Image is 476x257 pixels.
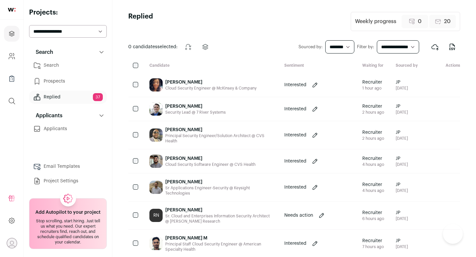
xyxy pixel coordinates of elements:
[443,224,463,244] iframe: Help Scout Beacon - Open
[29,91,107,104] a: Replied37
[33,218,102,245] div: Stop scrolling, start hiring. Just tell us what you need. Our expert recruiters find, reach out, ...
[284,106,306,112] p: Interested
[165,110,226,115] div: Security Lead @ 7 River Systems
[165,127,274,133] div: [PERSON_NAME]
[29,8,107,17] h2: Projects:
[390,63,423,69] div: Sourced by
[149,78,163,92] img: ab7aa511a8dd233354c7f94f102c4e4435373743baf079b334c6402167b15ddd.jpg
[396,238,408,244] span: JP
[284,158,306,165] p: Interested
[29,160,107,173] a: Email Templates
[149,102,163,116] img: 1b53e4a32c1e8133888db1dd778bb55ffebbecf0926989f47754335925adb787
[423,63,460,69] div: Actions
[4,48,20,64] a: Company and ATS Settings
[165,179,274,185] div: [PERSON_NAME]
[362,188,384,193] div: 4 hours ago
[396,79,408,86] span: JP
[165,103,226,110] div: [PERSON_NAME]
[362,86,382,91] div: 1 hour ago
[362,244,384,249] div: 7 hours ago
[165,86,257,91] div: Cloud Security Engineer @ McKinsey & Company
[144,63,279,69] div: Candidate
[418,18,421,25] span: 0
[396,162,408,167] span: [DATE]
[396,216,408,221] span: [DATE]
[298,44,323,50] label: Sourced by:
[362,162,384,167] div: 4 hours ago
[32,48,53,56] p: Search
[357,44,374,50] label: Filter by:
[29,122,107,135] a: Applicants
[284,184,306,191] p: Interested
[362,129,384,136] span: Recruiter
[362,103,384,110] span: Recruiter
[357,63,390,69] div: Waiting for
[7,238,17,248] button: Open dropdown
[149,237,163,250] img: 42702245f4f8ea12b810396afed2320efc808e780efa36f4a536a249d985c0e4.jpg
[396,155,408,162] span: JP
[355,18,396,25] div: Weekly progress
[165,162,256,167] div: Cloud Security Software Engineer @ CVS Health
[29,59,107,72] a: Search
[165,241,274,252] div: Principal Staff Cloud Security Engineer @ American Specialty Health
[8,8,16,12] img: wellfound-shorthand-0d5821cbd27db2630d0214b213865d53afaa358527fdda9d0ea32b1df1b89c2c.svg
[396,244,408,249] span: [DATE]
[396,136,408,141] span: [DATE]
[35,209,100,216] h2: Add Autopilot to your project
[362,155,384,162] span: Recruiter
[284,212,313,219] p: Needs action
[128,44,178,50] span: selected:
[29,75,107,88] a: Prospects
[128,45,157,49] span: 0 candidates
[165,213,274,224] div: Sr. Cloud and Enterprises Information Security Architect @ [PERSON_NAME] Research
[29,46,107,59] button: Search
[362,79,382,86] span: Recruiter
[165,155,256,162] div: [PERSON_NAME]
[4,71,20,87] a: Company Lists
[284,240,306,247] p: Interested
[32,112,62,120] p: Applicants
[444,39,460,55] button: Export to CSV
[427,39,443,55] button: Export to ATS
[149,181,163,194] img: 91723ffd0a7a2f41c6e93ea04ee1d6c248e386ecaea70e25385e90a6cc9da83b
[396,110,408,115] span: [DATE]
[29,174,107,188] a: Project Settings
[396,86,408,91] span: [DATE]
[29,109,107,122] button: Applicants
[149,128,163,142] img: a4ae545a2cd8da5bca0daaa77d41ef96b1909a5cce8b27183c01512d483bb8eb.jpg
[362,110,384,115] div: 2 hours ago
[149,155,163,168] img: e6f48615cea973564afe2553333722e6b23ad4b34449bbd79591ec7f630528f4.jpg
[128,12,153,31] h1: Replied
[165,133,274,144] div: Principal Security Engineer/Solution Architect @ CVS Health
[284,132,306,138] p: Interested
[396,181,408,188] span: JP
[396,209,408,216] span: JP
[362,136,384,141] div: 2 hours ago
[396,103,408,110] span: JP
[149,209,163,222] div: RN
[284,82,306,88] p: Interested
[362,181,384,188] span: Recruiter
[165,207,274,213] div: [PERSON_NAME]
[165,79,257,86] div: [PERSON_NAME]
[279,63,357,69] div: Sentiment
[362,238,384,244] span: Recruiter
[165,235,274,241] div: [PERSON_NAME] M
[362,209,384,216] span: Recruiter
[29,198,107,249] a: Add Autopilot to your project Stop scrolling, start hiring. Just tell us what you need. Our exper...
[362,216,384,221] div: 6 hours ago
[165,185,274,196] div: Sr Applications Engineer-Security @ Keysight Technologies
[396,188,408,193] span: [DATE]
[444,18,451,25] span: 20
[396,129,408,136] span: JP
[4,26,20,42] a: Projects
[93,93,103,101] span: 37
